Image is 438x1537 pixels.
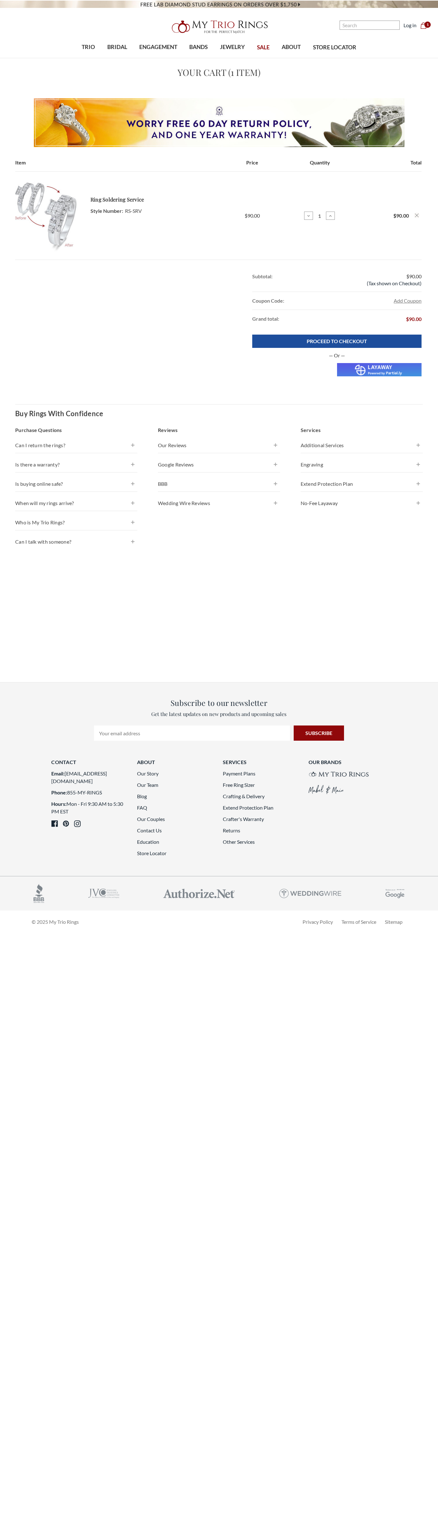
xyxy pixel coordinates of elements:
[406,273,422,279] span: $90.00
[137,839,159,845] a: Education
[385,919,403,925] a: Sitemap
[301,480,423,488] h4: Extend Protection Plan
[15,179,83,252] img: Ring Soldering Service
[223,793,265,799] a: Crafting & Delivery
[158,461,280,468] h4: Google Reviews
[420,22,430,29] a: Cart with 0 items
[414,213,420,218] button: Remove Ring Soldering Service from cart
[101,37,133,58] a: BRIDAL
[301,461,423,468] h4: Engraving
[51,758,129,766] h3: Contact
[32,918,79,926] p: © 2025 My Trio Rings
[309,758,387,766] h3: Our Brands
[15,441,137,449] h4: Can I return the rings?
[214,37,251,58] a: JEWELRY
[15,519,137,526] h4: Who is My Trio Rings?
[133,37,183,58] a: ENGAGEMENT
[257,43,270,52] span: SALE
[15,159,218,172] th: Item
[137,850,166,856] a: Store Locator
[137,770,159,776] a: Our Story
[15,538,137,546] h4: Can I talk with someone?
[252,273,272,279] strong: Subtotal:
[15,461,137,468] h4: Is there a warranty?
[340,21,400,30] input: Search
[251,37,276,58] a: SALE
[51,770,129,785] li: [EMAIL_ADDRESS][DOMAIN_NAME]
[406,316,422,322] span: $90.00
[82,43,95,51] span: TRIO
[94,725,290,741] input: Your email address
[223,805,273,811] a: Extend Protection Plan
[34,884,44,903] img: accredited business logo
[15,480,137,488] h4: Is buying online safe?
[420,22,427,29] svg: cart.cart_preview
[91,205,123,217] dt: Style Number:
[337,363,422,376] img: Purchase with Partial.ly payment plan
[94,697,344,708] h3: Subscribe to our newsletter
[223,839,255,845] a: Other Services
[127,17,311,37] a: My Trio Rings
[218,159,286,172] th: Price
[15,66,423,79] h1: Your Cart (1 item)
[158,441,280,449] h4: Our Reviews
[137,782,158,788] a: Our Team
[137,805,147,811] a: FAQ
[424,22,431,28] span: 1
[183,37,214,58] a: BANDS
[91,205,211,217] dd: RS-SRV
[223,816,264,822] a: Crafter's Warranty
[137,793,147,799] a: Blog
[51,789,129,796] li: 855-MY-RINGS
[51,801,66,807] strong: Hours:
[252,316,279,322] strong: Grand total:
[367,280,422,286] span: (Tax shown on Checkout)
[313,43,356,52] span: STORE LOCATOR
[393,213,409,219] strong: $90.00
[223,770,255,776] a: Payment Plans
[107,43,127,51] span: BRIDAL
[15,426,137,434] h3: Purchase Questions
[294,725,344,741] input: Subscribe
[252,298,284,304] strong: Coupon Code:
[309,785,343,794] img: Mabel&Main brand logo
[158,499,280,507] h4: Wedding Wire Reviews
[301,426,423,434] h3: Services
[137,816,165,822] a: Our Couples
[168,17,270,37] img: My Trio Rings
[76,37,101,58] a: TRIO
[303,919,333,925] a: Privacy Policy
[309,772,369,777] img: My Trio Rings brand logo
[139,43,177,51] span: ENGAGEMENT
[341,919,376,925] a: Terms of Service
[91,196,144,203] a: Ring Soldering Service
[354,159,422,172] th: Total
[15,499,137,507] h4: When will my rings arrive?
[252,352,422,359] p: — Or —
[51,789,67,795] strong: Phone:
[314,213,325,219] input: Ring Soldering Service
[137,827,162,833] a: Contact Us
[385,889,404,898] img: Google Reviews
[94,710,344,718] p: Get the latest updates on new products and upcoming sales
[158,480,280,488] h4: BBB
[252,335,422,348] a: PROCEED TO CHECKOUT
[51,770,65,776] strong: Email:
[279,889,341,898] img: Weddingwire
[245,212,260,219] span: $90.00
[276,37,307,58] a: ABOUT
[34,98,404,147] img: Worry Free 60 Day Return Policy
[223,782,255,788] a: Free Ring Sizer
[301,499,423,507] h4: No-Fee Layaway
[220,43,245,51] span: JEWELRY
[137,758,215,766] h3: About
[301,441,423,449] h4: Additional Services
[189,43,208,51] span: BANDS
